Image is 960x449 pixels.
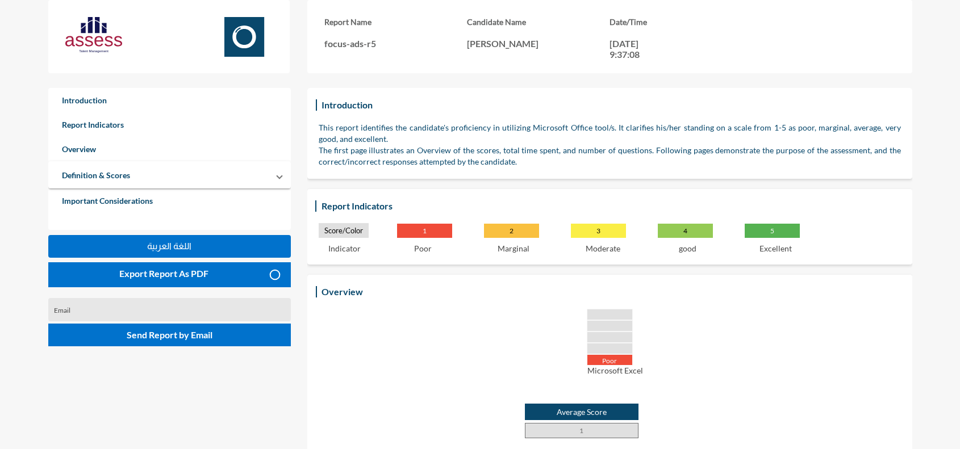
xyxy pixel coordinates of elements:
[330,366,901,375] p: Microsoft Excel
[525,404,638,420] p: Average Score
[745,224,800,238] p: 5
[48,112,291,137] a: Report Indicators
[216,17,273,57] img: Focus.svg
[759,244,792,253] p: Excellent
[586,244,620,253] p: Moderate
[319,223,369,238] p: Score/Color
[319,198,395,214] h3: Report Indicators
[119,268,208,279] span: Export Report As PDF
[319,122,901,145] p: This report identifies the candidate's proficiency in utilizing Microsoft Office tool/s. It clari...
[484,224,539,238] p: 2
[324,17,467,27] h3: Report Name
[319,145,901,167] p: The first page illustrates an Overview of the scores, total time spent, and number of questions. ...
[397,224,452,238] p: 1
[48,262,291,287] button: Export Report As PDF
[525,423,638,438] p: 1
[319,283,366,300] h3: Overview
[658,224,713,238] p: 4
[147,241,191,251] span: اللغة العربية
[587,354,633,366] div: Poor
[48,161,291,188] mat-expansion-panel-header: Definition & Scores
[610,38,661,60] p: [DATE] 9:37:08
[127,329,212,340] span: Send Report by Email
[328,244,361,253] p: Indicator
[65,17,122,53] img: AssessLogoo.svg
[48,163,144,187] a: Definition & Scores
[679,244,696,253] p: good
[467,17,610,27] h3: Candidate Name
[48,324,291,346] button: Send Report by Email
[571,224,626,238] p: 3
[48,88,291,112] a: Introduction
[48,188,291,213] a: Important Considerations
[319,96,375,113] h3: Introduction
[324,38,467,49] p: focus-ads-r5
[610,17,752,27] h3: Date/Time
[48,137,291,161] a: Overview
[48,235,291,258] button: اللغة العربية
[467,38,610,49] p: [PERSON_NAME]
[498,244,529,253] p: Marginal
[414,244,432,253] p: Poor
